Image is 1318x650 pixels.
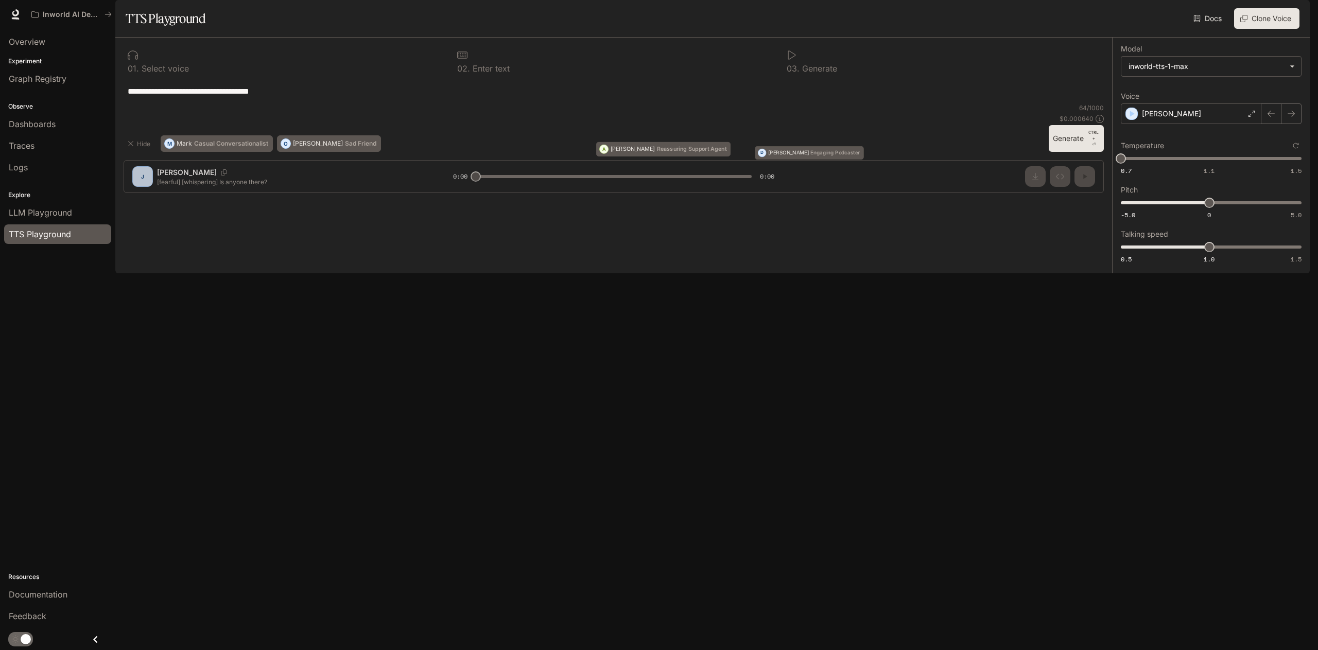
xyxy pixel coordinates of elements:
div: O [281,135,290,152]
p: 0 1 . [128,64,139,73]
button: A[PERSON_NAME]Reassuring Support Agent [596,142,731,157]
p: Reassuring Support Agent [657,147,727,152]
button: All workspaces [27,4,116,25]
p: $ 0.000640 [1060,114,1094,123]
button: MMarkCasual Conversationalist [161,135,273,152]
button: GenerateCTRL +⏎ [1049,125,1104,152]
p: Select voice [139,64,189,73]
p: Pitch [1121,186,1138,194]
p: Mark [177,140,192,147]
p: 0 2 . [457,64,470,73]
span: 1.5 [1291,255,1302,263]
div: A [600,142,608,157]
span: 0.7 [1121,166,1132,175]
p: [PERSON_NAME] [768,150,809,155]
p: 64 / 1000 [1079,103,1104,112]
div: M [165,135,174,152]
p: Inworld AI Demos [43,10,100,19]
button: Hide [124,135,157,152]
span: 1.5 [1291,166,1302,175]
div: inworld-tts-1-max [1129,61,1285,72]
span: -5.0 [1121,210,1135,219]
p: Sad Friend [345,140,376,147]
p: Model [1121,45,1142,52]
p: Temperature [1121,142,1164,149]
p: Casual Conversationalist [194,140,268,147]
span: 0 [1207,210,1211,219]
p: Generate [800,64,837,73]
div: D [758,146,766,160]
p: Engaging Podcaster [810,150,860,155]
p: Enter text [470,64,510,73]
span: 0.5 [1121,255,1132,263]
p: Talking speed [1121,231,1168,238]
button: D[PERSON_NAME]Engaging Podcaster [755,146,863,160]
p: CTRL + [1088,129,1100,142]
button: Reset to default [1290,140,1302,151]
h1: TTS Playground [126,8,205,29]
button: Clone Voice [1234,8,1299,29]
span: 1.0 [1204,255,1215,263]
p: Voice [1121,93,1139,100]
p: 0 3 . [787,64,800,73]
span: 5.0 [1291,210,1302,219]
p: ⏎ [1088,129,1100,148]
a: Docs [1191,8,1226,29]
button: O[PERSON_NAME]Sad Friend [277,135,381,152]
span: 1.1 [1204,166,1215,175]
p: [PERSON_NAME] [1142,109,1201,119]
p: [PERSON_NAME] [293,140,343,147]
div: inworld-tts-1-max [1121,57,1301,76]
p: [PERSON_NAME] [611,147,655,152]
